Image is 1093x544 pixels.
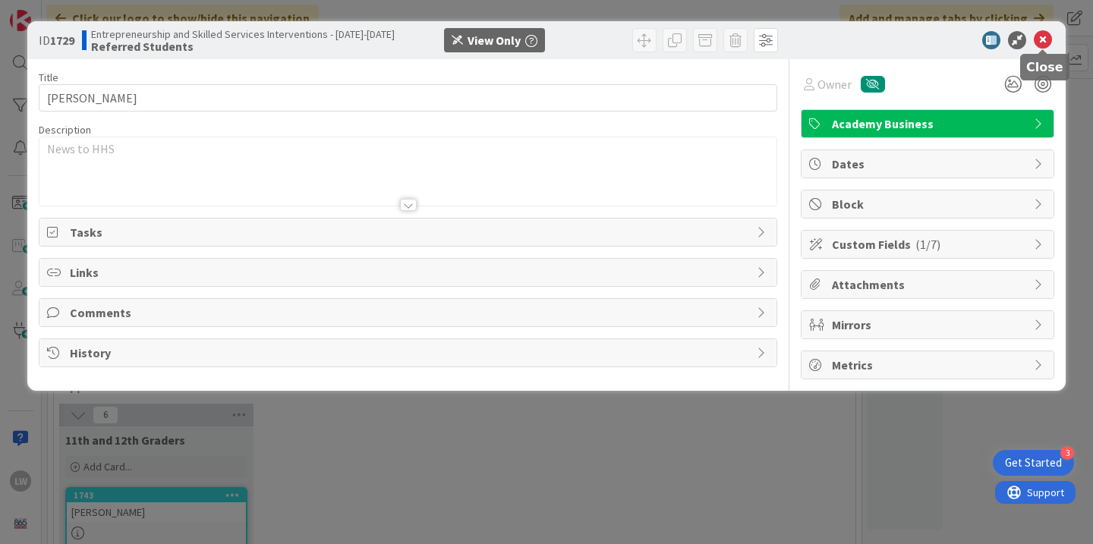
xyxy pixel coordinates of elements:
b: Referred Students [91,40,395,52]
span: ID [39,31,74,49]
label: Title [39,71,58,84]
div: Get Started [1005,455,1062,470]
h5: Close [1026,60,1063,74]
span: History [70,344,749,362]
p: News to HHS [47,140,769,158]
div: 3 [1060,446,1074,460]
span: Attachments [832,275,1026,294]
span: Tasks [70,223,749,241]
span: Block [832,195,1026,213]
span: Academy Business [832,115,1026,133]
div: Open Get Started checklist, remaining modules: 3 [993,450,1074,476]
input: type card name here... [39,84,777,112]
span: Support [32,2,69,20]
div: View Only [468,31,521,49]
span: ( 1/7 ) [915,237,940,252]
span: Description [39,123,91,137]
span: Comments [70,303,749,322]
span: Metrics [832,356,1026,374]
span: Entrepreneurship and Skilled Services Interventions - [DATE]-[DATE] [91,28,395,40]
span: Owner [817,75,852,93]
span: Mirrors [832,316,1026,334]
span: Custom Fields [832,235,1026,253]
b: 1729 [50,33,74,48]
span: Dates [832,155,1026,173]
span: Links [70,263,749,281]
